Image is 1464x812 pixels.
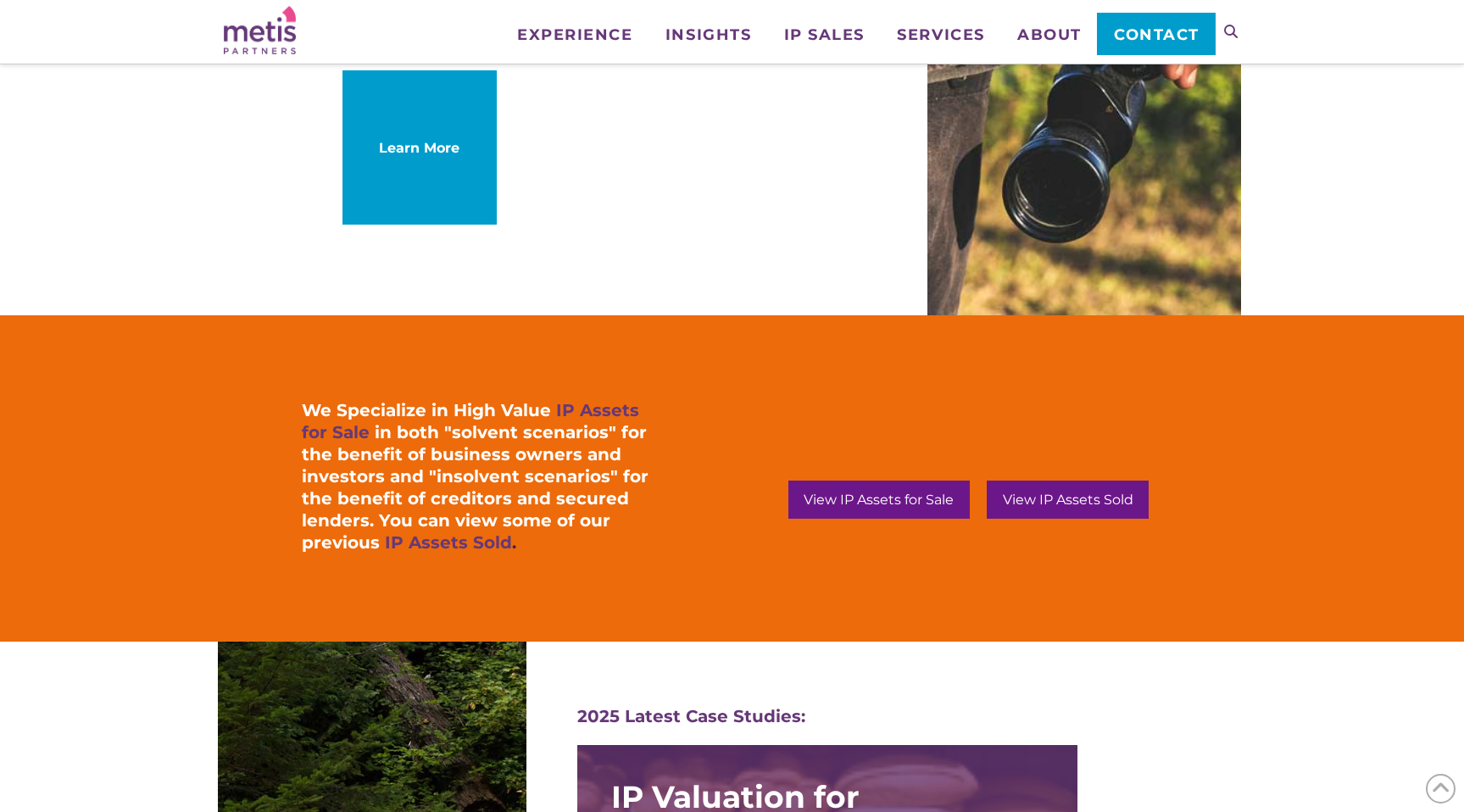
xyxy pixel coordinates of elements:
[224,6,296,54] img: Metis Partners
[784,27,865,42] span: IP Sales
[302,422,649,553] span: in both "solvent scenarios" for the benefit of business owners and investors and "insolvent scena...
[385,532,512,553] a: IP Assets Sold
[302,400,649,553] strong: .
[665,27,751,42] span: Insights
[1017,27,1082,42] span: About
[897,27,984,42] span: Services
[1426,774,1456,804] span: Back to Top
[1097,13,1215,55] a: Contact
[517,27,632,42] span: Experience
[359,139,480,157] span: Learn More
[788,481,970,518] a: View IP Assets for Sale
[342,70,497,225] a: Learn More
[1114,27,1200,42] span: Contact
[804,493,954,507] span: View IP Assets for Sale
[987,481,1149,518] a: View IP Assets Sold
[577,705,1077,727] div: 2025 Latest Case Studies:
[302,400,551,420] span: We Specialize in High Value
[1003,493,1133,507] span: View IP Assets Sold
